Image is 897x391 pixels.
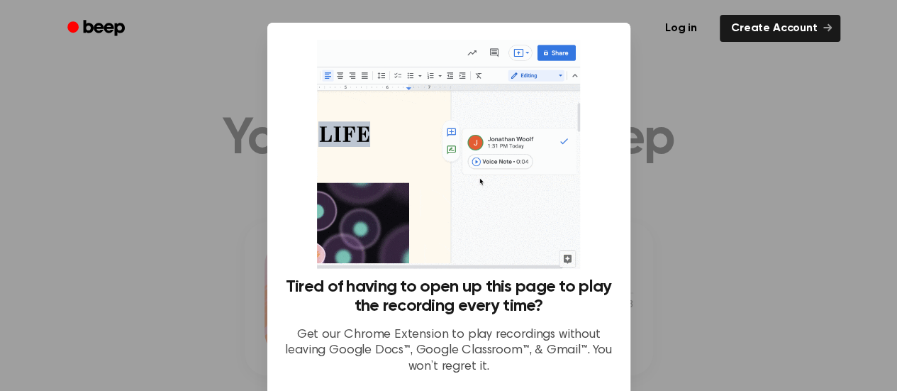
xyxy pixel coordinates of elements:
[57,15,138,43] a: Beep
[720,15,840,42] a: Create Account
[284,277,613,316] h3: Tired of having to open up this page to play the recording every time?
[317,40,580,269] img: Beep extension in action
[651,12,711,45] a: Log in
[284,327,613,375] p: Get our Chrome Extension to play recordings without leaving Google Docs™, Google Classroom™, & Gm...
